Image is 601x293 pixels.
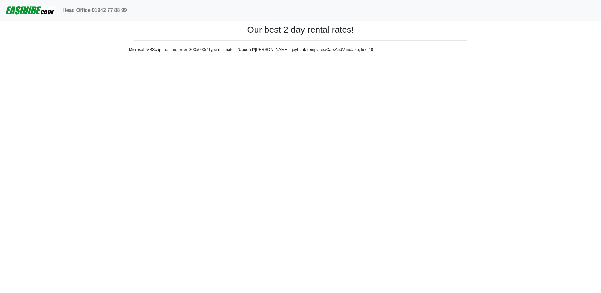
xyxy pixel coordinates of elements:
[129,47,177,52] font: Microsoft VBScript runtime
[208,47,254,52] font: Type mismatch: 'Ubound'
[179,47,208,52] font: error '800a000d'
[359,47,373,52] font: , line 10
[63,8,127,13] b: Head Office 01942 77 88 99
[60,4,130,17] a: Head Office 01942 77 88 99
[254,47,359,52] font: /[PERSON_NAME]/_jaybank-templates/CarsAndVans.asp
[134,25,467,35] h1: Our best 2 day rental rates!
[5,4,55,17] img: easihire_logo_small.png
